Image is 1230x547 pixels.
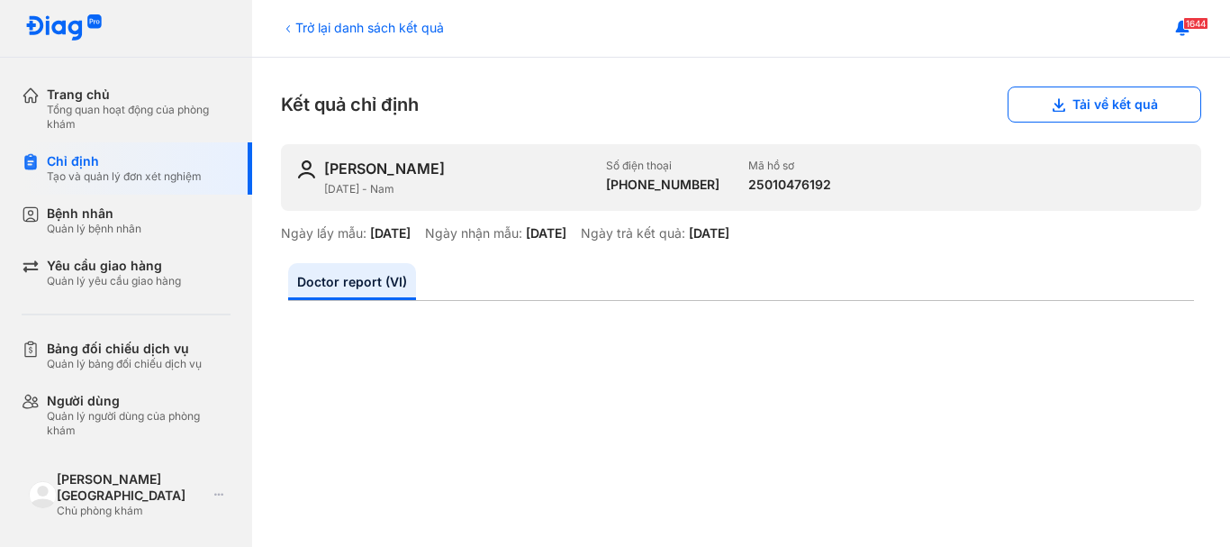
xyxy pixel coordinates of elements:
img: logo [25,14,103,42]
div: 25010476192 [748,177,831,193]
div: Bảng đối chiếu dịch vụ [47,341,202,357]
img: logo [29,481,57,509]
div: Chỉ định [47,153,202,169]
div: Ngày nhận mẫu: [425,225,522,242]
div: Số điện thoại [606,159,719,173]
button: Tải về kết quả [1008,87,1201,123]
div: Quản lý bảng đối chiếu dịch vụ [47,357,202,371]
div: [DATE] [526,225,566,242]
div: Quản lý người dùng của phòng khám [47,409,231,438]
div: Quản lý yêu cầu giao hàng [47,274,181,288]
div: Mã hồ sơ [748,159,831,173]
div: Ngày trả kết quả: [581,225,685,242]
div: [PERSON_NAME][GEOGRAPHIC_DATA] [57,471,207,504]
div: [DATE] - Nam [324,182,592,196]
div: Tổng quan hoạt động của phòng khám [47,103,231,132]
div: Kết quả chỉ định [281,87,1201,123]
div: Yêu cầu giao hàng [47,258,181,274]
div: [PHONE_NUMBER] [606,177,719,193]
div: Trang chủ [47,87,231,103]
a: Doctor report (VI) [288,263,416,300]
div: Người dùng [47,393,231,409]
div: Ngày lấy mẫu: [281,225,366,242]
div: [DATE] [370,225,411,242]
div: Chủ phòng khám [57,504,207,518]
div: Tạo và quản lý đơn xét nghiệm [47,169,202,184]
div: [DATE] [689,225,729,242]
img: user-icon [295,159,317,180]
div: Quản lý bệnh nhân [47,222,141,236]
div: Trở lại danh sách kết quả [281,18,444,37]
div: [PERSON_NAME] [324,159,445,178]
span: 1644 [1183,17,1208,30]
div: Bệnh nhân [47,205,141,222]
